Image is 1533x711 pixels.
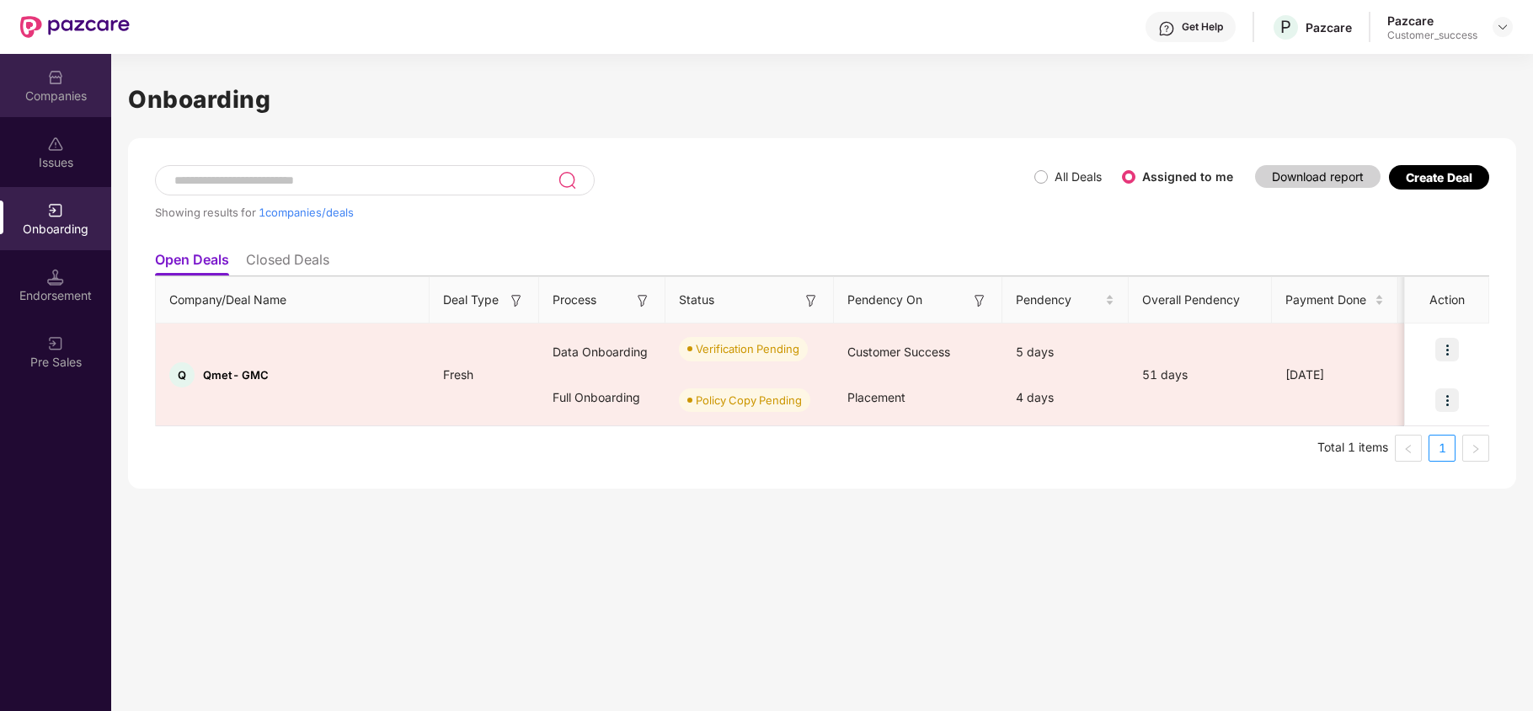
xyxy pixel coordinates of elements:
[1272,277,1398,323] th: Payment Done
[1395,435,1422,462] li: Previous Page
[1398,367,1484,382] span: ₹1,05,130
[803,292,820,309] img: svg+xml;base64,PHN2ZyB3aWR0aD0iMTYiIGhlaWdodD0iMTYiIHZpZXdCb3g9IjAgMCAxNiAxNiIgZmlsbD0ibm9uZSIgeG...
[1435,338,1459,361] img: icon
[1129,277,1272,323] th: Overall Pendency
[847,390,905,404] span: Placement
[246,251,329,275] li: Closed Deals
[1387,13,1477,29] div: Pazcare
[1255,165,1381,188] button: Download report
[1285,291,1371,309] span: Payment Done
[1435,388,1459,412] img: icon
[47,335,64,352] img: svg+xml;base64,PHN2ZyB3aWR0aD0iMjAiIGhlaWdodD0iMjAiIHZpZXdCb3g9IjAgMCAyMCAyMCIgZmlsbD0ibm9uZSIgeG...
[1002,375,1129,420] div: 4 days
[634,292,651,309] img: svg+xml;base64,PHN2ZyB3aWR0aD0iMTYiIGhlaWdodD0iMTYiIHZpZXdCb3g9IjAgMCAxNiAxNiIgZmlsbD0ibm9uZSIgeG...
[443,291,499,309] span: Deal Type
[1405,277,1489,323] th: Action
[971,292,988,309] img: svg+xml;base64,PHN2ZyB3aWR0aD0iMTYiIGhlaWdodD0iMTYiIHZpZXdCb3g9IjAgMCAxNiAxNiIgZmlsbD0ibm9uZSIgeG...
[696,392,802,409] div: Policy Copy Pending
[1317,435,1388,462] li: Total 1 items
[20,16,130,38] img: New Pazcare Logo
[47,136,64,152] img: svg+xml;base64,PHN2ZyBpZD0iSXNzdWVzX2Rpc2FibGVkIiB4bWxucz0iaHR0cDovL3d3dy53My5vcmcvMjAwMC9zdmciIH...
[1403,444,1413,454] span: left
[155,251,229,275] li: Open Deals
[1395,435,1422,462] button: left
[47,69,64,86] img: svg+xml;base64,PHN2ZyBpZD0iQ29tcGFuaWVzIiB4bWxucz0iaHR0cDovL3d3dy53My5vcmcvMjAwMC9zdmciIHdpZHRoPS...
[47,269,64,286] img: svg+xml;base64,PHN2ZyB3aWR0aD0iMTQuNSIgaGVpZ2h0PSIxNC41IiB2aWV3Qm94PSIwIDAgMTYgMTYiIGZpbGw9Im5vbm...
[1429,436,1455,461] a: 1
[169,362,195,388] div: Q
[203,368,269,382] span: Qmet- GMC
[430,367,487,382] span: Fresh
[847,345,950,359] span: Customer Success
[696,340,799,357] div: Verification Pending
[1387,29,1477,42] div: Customer_success
[1462,435,1489,462] li: Next Page
[1055,169,1102,184] label: All Deals
[128,81,1516,118] h1: Onboarding
[1272,366,1398,384] div: [DATE]
[1158,20,1175,37] img: svg+xml;base64,PHN2ZyBpZD0iSGVscC0zMngzMiIgeG1sbnM9Imh0dHA6Ly93d3cudzMub3JnLzIwMDAvc3ZnIiB3aWR0aD...
[1016,291,1102,309] span: Pendency
[1406,170,1472,184] div: Create Deal
[1496,20,1509,34] img: svg+xml;base64,PHN2ZyBpZD0iRHJvcGRvd24tMzJ4MzIiIHhtbG5zPSJodHRwOi8vd3d3LnczLm9yZy8yMDAwL3N2ZyIgd2...
[558,170,577,190] img: svg+xml;base64,PHN2ZyB3aWR0aD0iMjQiIGhlaWdodD0iMjUiIHZpZXdCb3g9IjAgMCAyNCAyNSIgZmlsbD0ibm9uZSIgeG...
[1142,169,1233,184] label: Assigned to me
[1429,435,1456,462] li: 1
[1182,20,1223,34] div: Get Help
[1462,435,1489,462] button: right
[1002,329,1129,375] div: 5 days
[47,202,64,219] img: svg+xml;base64,PHN2ZyB3aWR0aD0iMjAiIGhlaWdodD0iMjAiIHZpZXdCb3g9IjAgMCAyMCAyMCIgZmlsbD0ibm9uZSIgeG...
[553,291,596,309] span: Process
[679,291,714,309] span: Status
[259,206,354,219] span: 1 companies/deals
[1002,277,1129,323] th: Pendency
[1398,277,1508,323] th: Premium Paid
[539,329,665,375] div: Data Onboarding
[539,375,665,420] div: Full Onboarding
[1471,444,1481,454] span: right
[1129,366,1272,384] div: 51 days
[508,292,525,309] img: svg+xml;base64,PHN2ZyB3aWR0aD0iMTYiIGhlaWdodD0iMTYiIHZpZXdCb3g9IjAgMCAxNiAxNiIgZmlsbD0ibm9uZSIgeG...
[1306,19,1352,35] div: Pazcare
[1280,17,1291,37] span: P
[847,291,922,309] span: Pendency On
[155,206,1034,219] div: Showing results for
[156,277,430,323] th: Company/Deal Name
